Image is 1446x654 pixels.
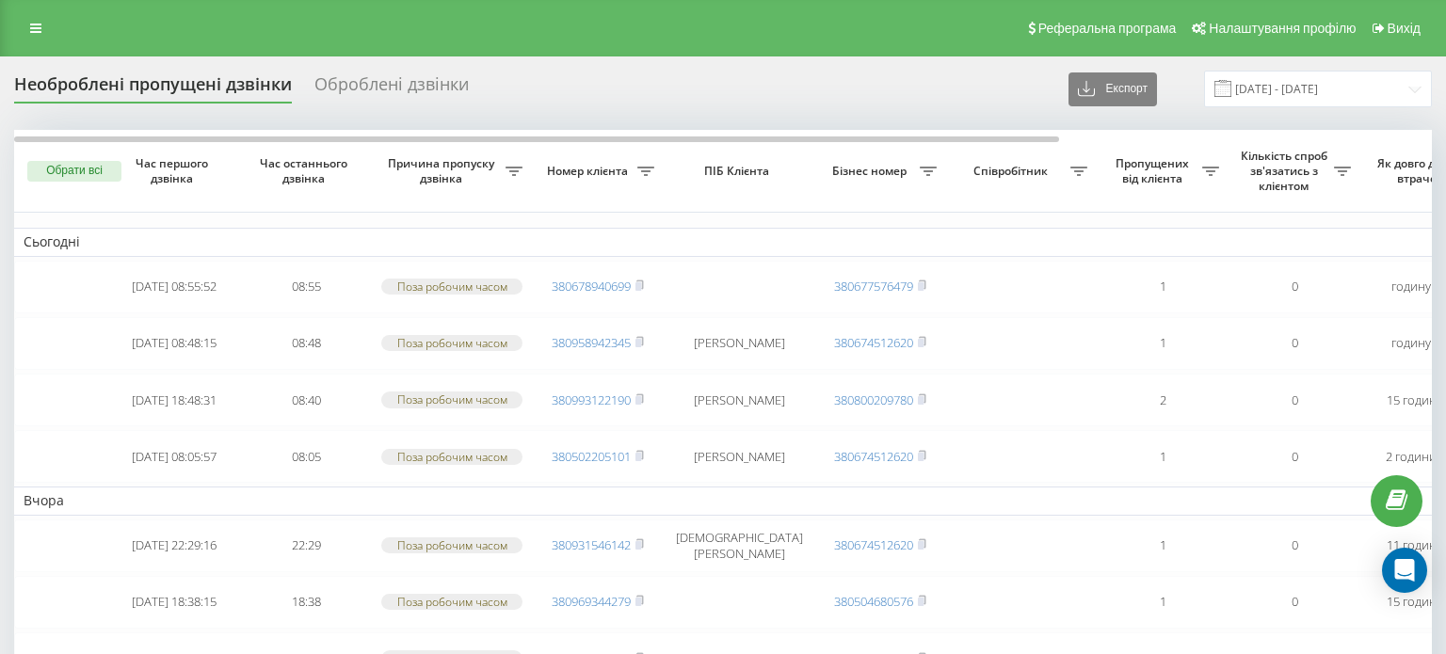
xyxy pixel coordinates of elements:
span: Кількість спроб зв'язатись з клієнтом [1238,149,1334,193]
button: Обрати всі [27,161,121,182]
td: 1 [1097,261,1229,313]
span: Час першого дзвінка [123,156,225,185]
td: [DATE] 22:29:16 [108,519,240,572]
span: Бізнес номер [824,164,920,179]
td: 08:05 [240,430,372,483]
td: [DATE] 08:48:15 [108,317,240,370]
span: Вихід [1388,21,1421,36]
td: [DEMOGRAPHIC_DATA][PERSON_NAME] [664,519,814,572]
span: Час останнього дзвінка [255,156,357,185]
a: 380674512620 [834,334,913,351]
td: 0 [1229,374,1360,426]
a: 380958942345 [552,334,631,351]
div: Поза робочим часом [381,335,522,351]
span: Пропущених від клієнта [1106,156,1202,185]
a: 380677576479 [834,278,913,295]
td: [DATE] 18:48:31 [108,374,240,426]
td: 18:38 [240,576,372,629]
td: [PERSON_NAME] [664,430,814,483]
td: 1 [1097,519,1229,572]
td: 0 [1229,519,1360,572]
span: Номер клієнта [541,164,637,179]
a: 380674512620 [834,536,913,553]
div: Open Intercom Messenger [1382,548,1427,593]
a: 380931546142 [552,536,631,553]
span: Реферальна програма [1038,21,1177,36]
button: Експорт [1068,72,1157,106]
td: 1 [1097,576,1229,629]
a: 380800209780 [834,391,913,408]
a: 380678940699 [552,278,631,295]
td: [DATE] 08:05:57 [108,430,240,483]
td: 0 [1229,317,1360,370]
span: Співробітник [956,164,1070,179]
td: 0 [1229,430,1360,483]
a: 380674512620 [834,448,913,465]
a: 380993122190 [552,391,631,408]
td: 08:40 [240,374,372,426]
td: 0 [1229,261,1360,313]
td: 1 [1097,317,1229,370]
td: 0 [1229,576,1360,629]
td: [PERSON_NAME] [664,374,814,426]
div: Поза робочим часом [381,594,522,610]
td: 2 [1097,374,1229,426]
div: Поза робочим часом [381,449,522,465]
td: 08:55 [240,261,372,313]
td: 1 [1097,430,1229,483]
td: [DATE] 08:55:52 [108,261,240,313]
span: Налаштування профілю [1209,21,1356,36]
td: 22:29 [240,519,372,572]
div: Поза робочим часом [381,279,522,295]
td: [PERSON_NAME] [664,317,814,370]
div: Оброблені дзвінки [314,74,469,104]
div: Поза робочим часом [381,537,522,553]
div: Необроблені пропущені дзвінки [14,74,292,104]
a: 380969344279 [552,593,631,610]
span: ПІБ Клієнта [680,164,798,179]
td: [DATE] 18:38:15 [108,576,240,629]
a: 380504680576 [834,593,913,610]
a: 380502205101 [552,448,631,465]
td: 08:48 [240,317,372,370]
div: Поза робочим часом [381,391,522,407]
span: Причина пропуску дзвінка [381,156,506,185]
